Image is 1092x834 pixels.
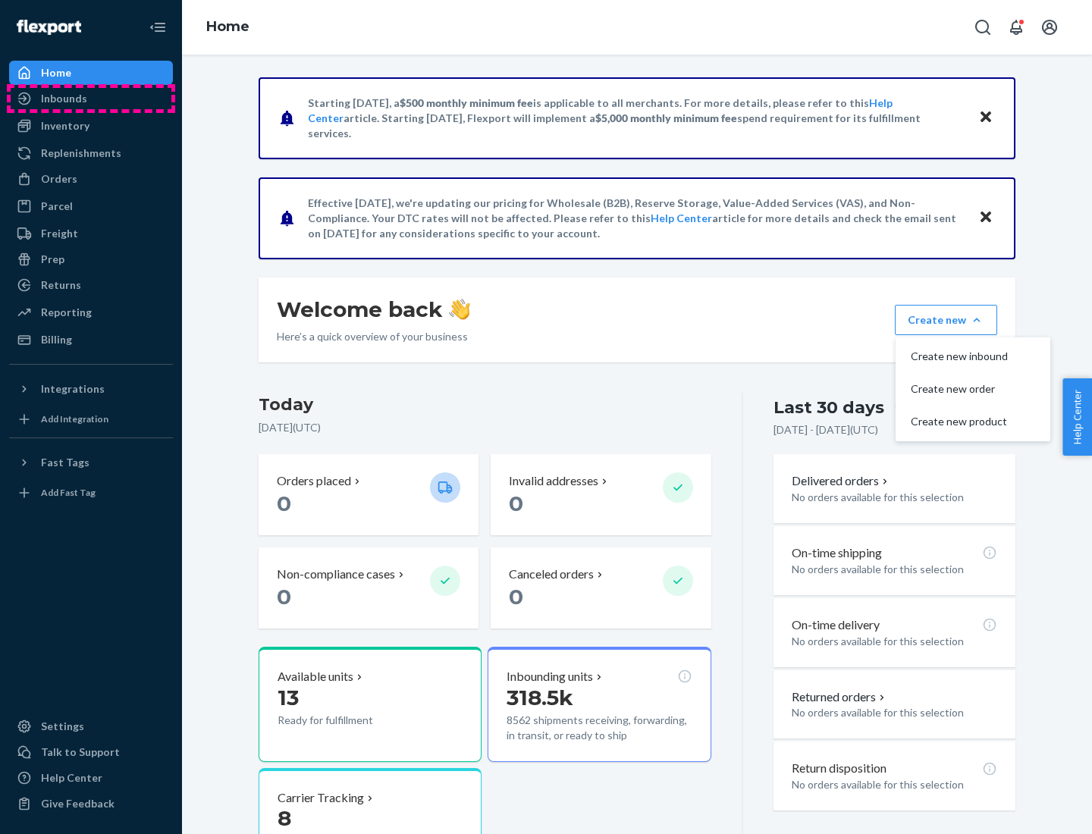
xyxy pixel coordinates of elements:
[259,454,479,535] button: Orders placed 0
[41,719,84,734] div: Settings
[509,584,523,610] span: 0
[509,472,598,490] p: Invalid addresses
[259,420,711,435] p: [DATE] ( UTC )
[792,688,888,706] button: Returned orders
[792,634,997,649] p: No orders available for this selection
[9,194,173,218] a: Parcel
[278,713,418,728] p: Ready for fulfillment
[792,777,997,792] p: No orders available for this selection
[9,377,173,401] button: Integrations
[277,329,470,344] p: Here’s a quick overview of your business
[792,616,880,634] p: On-time delivery
[277,296,470,323] h1: Welcome back
[509,491,523,516] span: 0
[9,273,173,297] a: Returns
[278,668,353,685] p: Available units
[9,766,173,790] a: Help Center
[899,340,1047,373] button: Create new inbound
[41,65,71,80] div: Home
[9,450,173,475] button: Fast Tags
[773,422,878,437] p: [DATE] - [DATE] ( UTC )
[895,305,997,335] button: Create newCreate new inboundCreate new orderCreate new product
[308,196,964,241] p: Effective [DATE], we're updating our pricing for Wholesale (B2B), Reserve Storage, Value-Added Se...
[976,207,996,229] button: Close
[911,351,1008,362] span: Create new inbound
[899,406,1047,438] button: Create new product
[911,416,1008,427] span: Create new product
[1062,378,1092,456] button: Help Center
[488,647,711,762] button: Inbounding units318.5k8562 shipments receiving, forwarding, in transit, or ready to ship
[41,226,78,241] div: Freight
[400,96,533,109] span: $500 monthly minimum fee
[976,107,996,129] button: Close
[41,770,102,785] div: Help Center
[41,305,92,320] div: Reporting
[41,486,96,499] div: Add Fast Tag
[1034,12,1065,42] button: Open account menu
[9,407,173,431] a: Add Integration
[9,481,173,505] a: Add Fast Tag
[9,86,173,111] a: Inbounds
[277,566,395,583] p: Non-compliance cases
[41,91,87,106] div: Inbounds
[449,299,470,320] img: hand-wave emoji
[143,12,173,42] button: Close Navigation
[41,381,105,397] div: Integrations
[277,584,291,610] span: 0
[278,685,299,710] span: 13
[308,96,964,141] p: Starting [DATE], a is applicable to all merchants. For more details, please refer to this article...
[968,12,998,42] button: Open Search Box
[194,5,262,49] ol: breadcrumbs
[17,20,81,35] img: Flexport logo
[41,118,89,133] div: Inventory
[41,171,77,187] div: Orders
[9,300,173,325] a: Reporting
[41,455,89,470] div: Fast Tags
[206,18,249,35] a: Home
[9,714,173,738] a: Settings
[507,713,692,743] p: 8562 shipments receiving, forwarding, in transit, or ready to ship
[792,760,886,777] p: Return disposition
[41,412,108,425] div: Add Integration
[792,490,997,505] p: No orders available for this selection
[41,332,72,347] div: Billing
[41,252,64,267] div: Prep
[595,111,737,124] span: $5,000 monthly minimum fee
[278,805,291,831] span: 8
[9,328,173,352] a: Billing
[507,668,593,685] p: Inbounding units
[9,221,173,246] a: Freight
[792,705,997,720] p: No orders available for this selection
[773,396,884,419] div: Last 30 days
[41,796,115,811] div: Give Feedback
[259,393,711,417] h3: Today
[41,199,73,214] div: Parcel
[9,61,173,85] a: Home
[792,472,891,490] button: Delivered orders
[507,685,573,710] span: 318.5k
[491,547,711,629] button: Canceled orders 0
[911,384,1008,394] span: Create new order
[9,167,173,191] a: Orders
[491,454,711,535] button: Invalid addresses 0
[1001,12,1031,42] button: Open notifications
[41,277,81,293] div: Returns
[9,740,173,764] a: Talk to Support
[509,566,594,583] p: Canceled orders
[792,544,882,562] p: On-time shipping
[9,114,173,138] a: Inventory
[259,547,479,629] button: Non-compliance cases 0
[9,792,173,816] button: Give Feedback
[9,141,173,165] a: Replenishments
[277,491,291,516] span: 0
[9,247,173,271] a: Prep
[792,562,997,577] p: No orders available for this selection
[41,745,120,760] div: Talk to Support
[259,647,482,762] button: Available units13Ready for fulfillment
[41,146,121,161] div: Replenishments
[899,373,1047,406] button: Create new order
[278,789,364,807] p: Carrier Tracking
